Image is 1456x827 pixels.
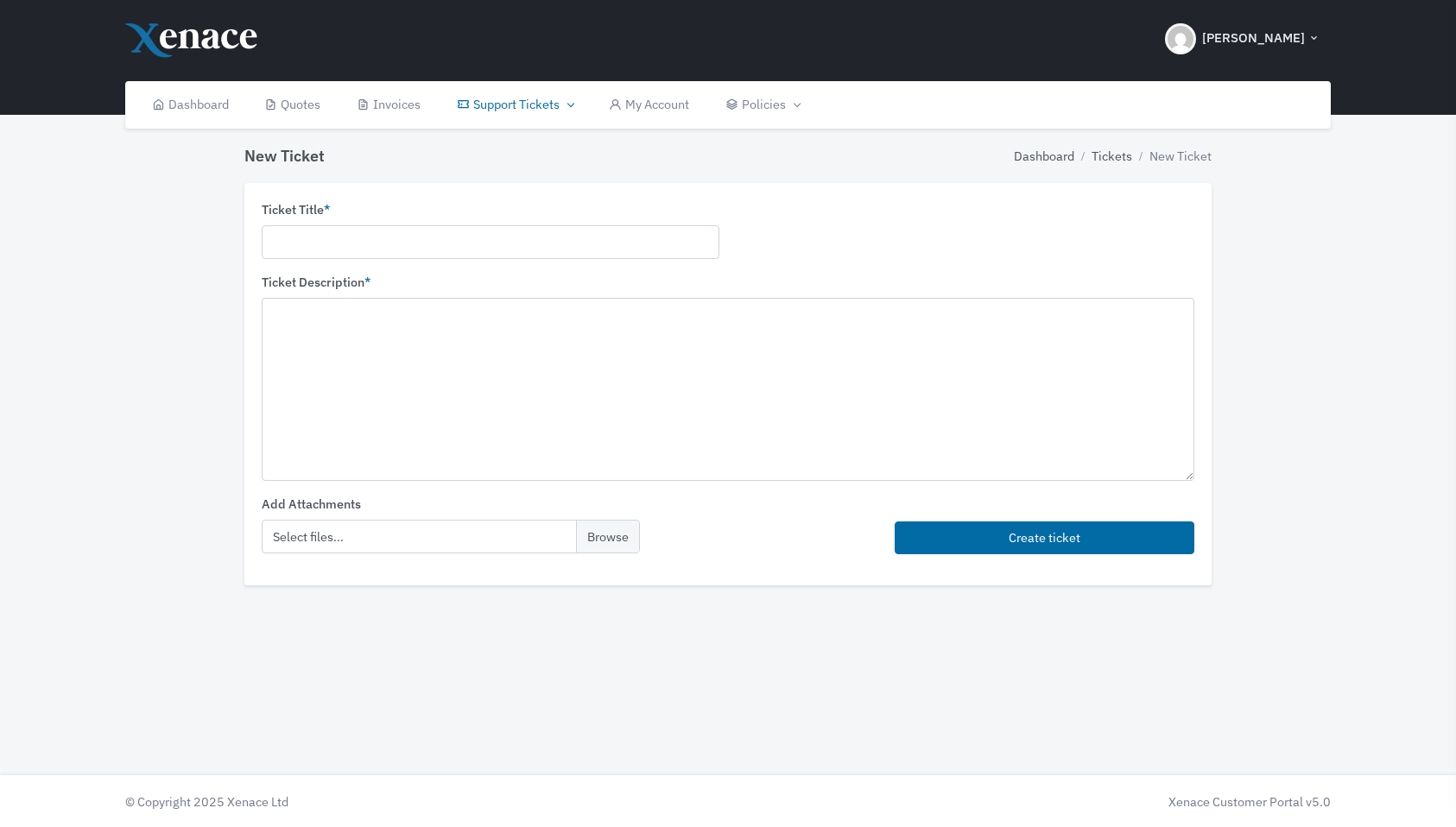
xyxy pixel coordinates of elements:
[339,81,439,129] a: Invoices
[895,521,1194,555] button: Create ticket
[439,81,591,129] a: Support Tickets
[117,792,728,811] div: © Copyright 2025 Xenace Ltd
[262,200,330,219] label: Ticket Title
[1165,23,1196,54] img: Header Avatar
[1014,147,1074,166] a: Dashboard
[1132,147,1212,166] li: New Ticket
[262,495,361,514] label: Add Attachments
[262,273,370,292] label: Ticket Description
[707,81,817,129] a: Policies
[134,81,247,129] a: Dashboard
[1155,9,1331,69] button: [PERSON_NAME]
[1092,147,1132,166] a: Tickets
[244,147,325,166] h4: New Ticket
[737,792,1331,811] div: Xenace Customer Portal v5.0
[591,81,707,129] a: My Account
[247,81,339,129] a: Quotes
[1202,28,1305,48] span: [PERSON_NAME]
